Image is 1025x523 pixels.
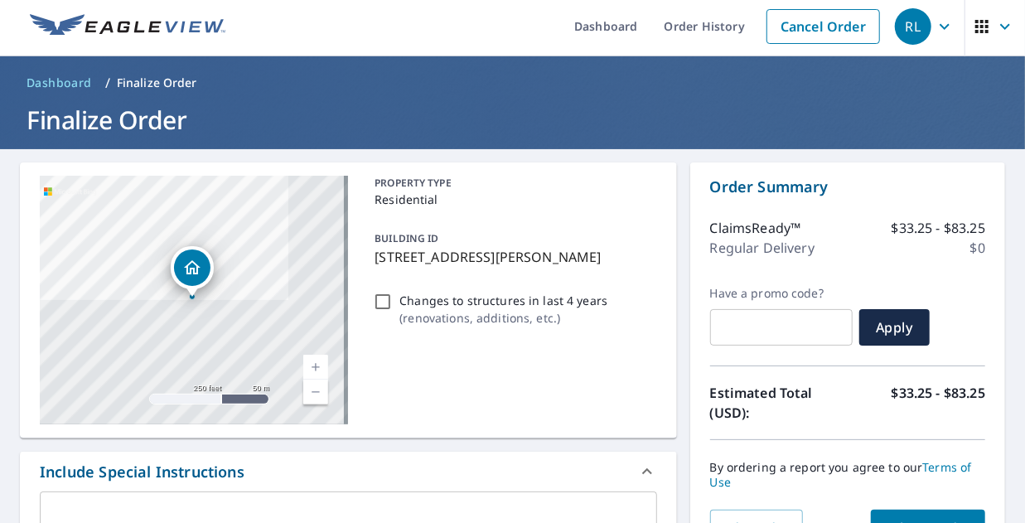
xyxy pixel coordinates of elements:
[20,452,677,492] div: Include Special Instructions
[171,246,214,298] div: Dropped pin, building 1, Residential property, 1401 Foster Ave Toledo, OH 43606
[892,218,985,238] p: $33.25 - $83.25
[710,238,815,258] p: Regular Delivery
[873,318,916,337] span: Apply
[895,8,931,45] div: RL
[375,191,650,208] p: Residential
[375,247,650,267] p: [STREET_ADDRESS][PERSON_NAME]
[20,70,1005,96] nav: breadcrumb
[399,309,607,327] p: ( renovations, additions, etc. )
[399,292,607,309] p: Changes to structures in last 4 years
[40,461,244,483] div: Include Special Instructions
[710,383,848,423] p: Estimated Total (USD):
[20,103,1005,137] h1: Finalize Order
[766,9,880,44] a: Cancel Order
[27,75,92,91] span: Dashboard
[710,218,801,238] p: ClaimsReady™
[20,70,99,96] a: Dashboard
[375,231,438,245] p: BUILDING ID
[892,383,985,423] p: $33.25 - $83.25
[710,459,972,490] a: Terms of Use
[710,460,985,490] p: By ordering a report you agree to our
[859,309,930,346] button: Apply
[303,380,328,404] a: Current Level 17, Zoom Out
[710,286,853,301] label: Have a promo code?
[970,238,985,258] p: $0
[30,14,225,39] img: EV Logo
[710,176,985,198] p: Order Summary
[117,75,197,91] p: Finalize Order
[375,176,650,191] p: PROPERTY TYPE
[105,73,110,93] li: /
[303,355,328,380] a: Current Level 17, Zoom In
